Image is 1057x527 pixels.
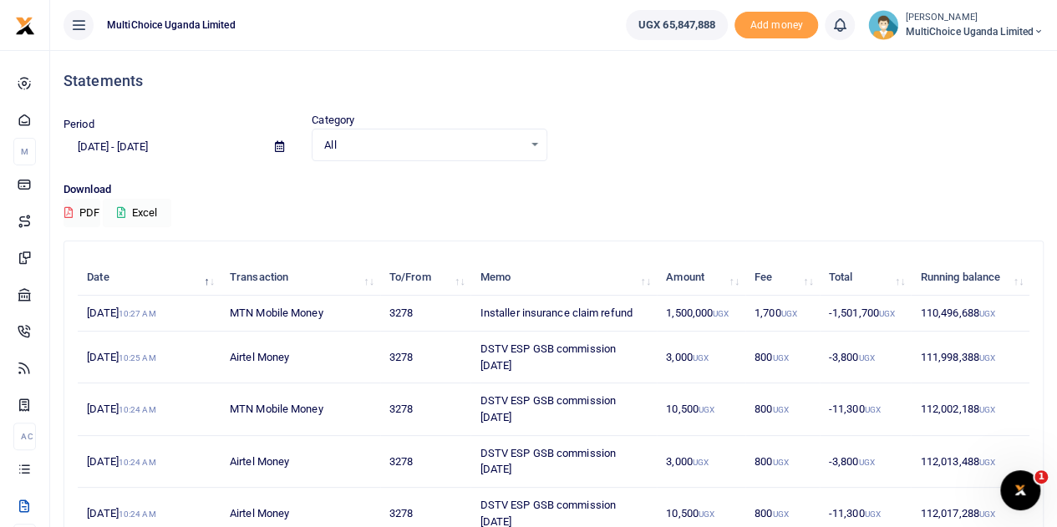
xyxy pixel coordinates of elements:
td: Airtel Money [221,436,380,488]
img: logo-small [15,16,35,36]
small: UGX [858,458,874,467]
a: profile-user [PERSON_NAME] MultiChoice Uganda Limited [868,10,1044,40]
td: -11,300 [820,383,912,435]
li: Wallet ballance [619,10,734,40]
li: Ac [13,423,36,450]
small: UGX [979,353,995,362]
a: logo-small logo-large logo-large [15,18,35,31]
small: UGX [699,405,714,414]
td: 800 [745,383,820,435]
small: 10:24 AM [119,509,156,519]
a: Add money [734,18,818,30]
li: Toup your wallet [734,12,818,39]
td: Installer insurance claim refund [470,296,657,332]
td: 3278 [380,436,471,488]
td: 112,002,188 [911,383,1029,435]
input: select period [64,133,262,161]
td: 3278 [380,383,471,435]
label: Category [312,112,354,129]
td: [DATE] [78,436,221,488]
td: 10,500 [657,383,745,435]
th: Amount: activate to sort column ascending [657,260,745,296]
span: MultiChoice Uganda Limited [905,24,1044,39]
button: PDF [64,199,100,227]
small: UGX [713,309,729,318]
small: 10:24 AM [119,458,156,467]
th: To/From: activate to sort column ascending [380,260,471,296]
td: -3,800 [820,332,912,383]
td: 112,013,488 [911,436,1029,488]
td: 1,700 [745,296,820,332]
small: 10:27 AM [119,309,156,318]
span: All [324,137,522,154]
small: UGX [772,509,788,519]
small: 10:24 AM [119,405,156,414]
td: 3,000 [657,436,745,488]
td: 800 [745,332,820,383]
td: DSTV ESP GSB commission [DATE] [470,383,657,435]
p: Download [64,181,1044,199]
small: UGX [772,405,788,414]
span: UGX 65,847,888 [638,17,715,33]
th: Date: activate to sort column descending [78,260,221,296]
small: UGX [693,353,709,362]
td: 1,500,000 [657,296,745,332]
small: UGX [979,405,995,414]
small: UGX [780,309,796,318]
td: 111,998,388 [911,332,1029,383]
td: DSTV ESP GSB commission [DATE] [470,436,657,488]
th: Running balance: activate to sort column ascending [911,260,1029,296]
small: UGX [864,405,880,414]
td: 110,496,688 [911,296,1029,332]
td: MTN Mobile Money [221,296,380,332]
small: UGX [693,458,709,467]
td: [DATE] [78,296,221,332]
label: Period [64,116,94,133]
th: Transaction: activate to sort column ascending [221,260,380,296]
small: UGX [979,458,995,467]
small: UGX [979,309,995,318]
td: -3,800 [820,436,912,488]
small: UGX [864,509,880,519]
img: profile-user [868,10,898,40]
td: [DATE] [78,383,221,435]
a: UGX 65,847,888 [626,10,728,40]
th: Memo: activate to sort column ascending [470,260,657,296]
td: 3278 [380,332,471,383]
td: 3278 [380,296,471,332]
th: Total: activate to sort column ascending [820,260,912,296]
small: UGX [858,353,874,362]
small: UGX [772,353,788,362]
small: UGX [979,509,995,519]
small: [PERSON_NAME] [905,11,1044,25]
td: DSTV ESP GSB commission [DATE] [470,332,657,383]
span: Add money [734,12,818,39]
span: 1 [1034,470,1048,484]
td: 3,000 [657,332,745,383]
iframe: Intercom live chat [1000,470,1040,510]
td: [DATE] [78,332,221,383]
td: Airtel Money [221,332,380,383]
small: 10:25 AM [119,353,156,362]
small: UGX [879,309,895,318]
small: UGX [699,509,714,519]
td: 800 [745,436,820,488]
small: UGX [772,458,788,467]
td: -1,501,700 [820,296,912,332]
td: MTN Mobile Money [221,383,380,435]
h4: Statements [64,72,1044,90]
li: M [13,138,36,165]
button: Excel [103,199,171,227]
span: MultiChoice Uganda Limited [100,18,242,33]
th: Fee: activate to sort column ascending [745,260,820,296]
